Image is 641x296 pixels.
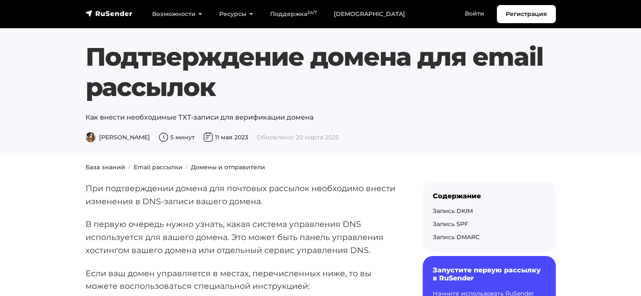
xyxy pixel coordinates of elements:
a: Email рассылки [134,163,182,171]
nav: breadcrumb [80,163,561,172]
a: База знаний [86,163,125,171]
span: 11 мая 2023 [203,133,248,141]
h1: Подтверждение домена для email рассылок [86,42,556,102]
a: Регистрация [497,5,556,23]
a: Запись DKIM [433,207,473,215]
a: [DEMOGRAPHIC_DATA] [325,5,413,23]
a: Домены и отправители [191,163,265,171]
h6: Запустите первую рассылку в RuSender [433,266,546,282]
p: Если ваш домен управляется в местах, перечисленных ниже, то вы можете воспользоваться специальной... [86,267,396,293]
sup: 24/7 [307,10,317,15]
a: Запись SPF [433,220,468,228]
span: Обновлено: 20 марта 2025 [257,133,339,141]
a: Поддержка24/7 [262,5,325,23]
a: Войти [456,5,493,22]
p: Как внести необходимые ТХТ-записи для верификации домена [86,112,556,123]
a: Возможности [144,5,211,23]
img: RuSender [86,9,133,18]
img: Дата публикации [203,132,213,142]
span: [PERSON_NAME] [86,133,150,141]
a: Ресурсы [211,5,262,23]
p: В первую очередь нужно узнать, какая система управления DNS используется для вашего домена. Это м... [86,218,396,256]
div: Содержание [433,192,546,200]
span: 5 минут [158,133,195,141]
a: Запись DMARC [433,233,480,241]
p: При подтверждении домена для почтовых рассылок необходимо внести изменения в DNS-записи вашего до... [86,182,396,208]
img: Время чтения [158,132,169,142]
